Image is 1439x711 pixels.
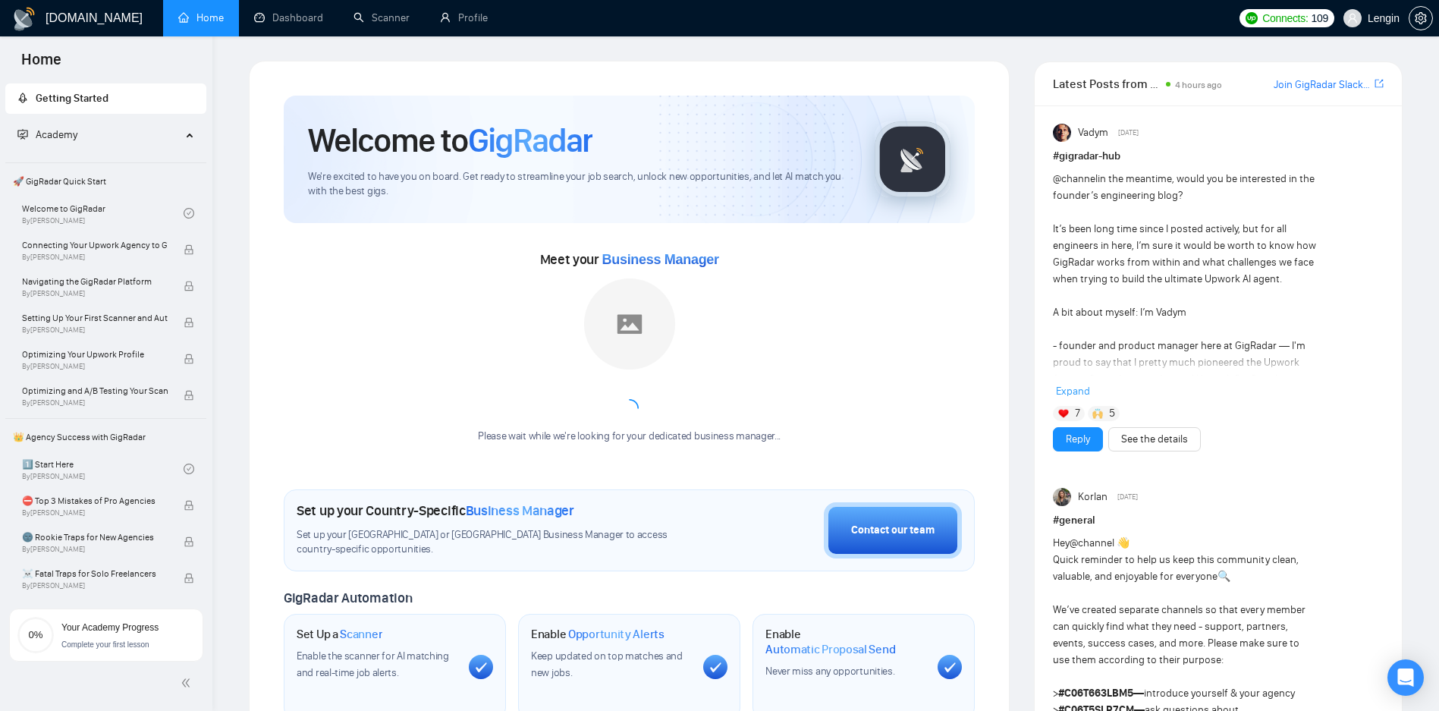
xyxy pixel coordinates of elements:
[22,326,168,335] span: By [PERSON_NAME]
[1387,659,1424,696] div: Open Intercom Messenger
[1217,570,1230,583] span: 🔍
[1409,12,1432,24] span: setting
[22,289,168,298] span: By [PERSON_NAME]
[22,197,184,230] a: Welcome to GigRadarBy[PERSON_NAME]
[1092,408,1103,419] img: 🙌
[468,120,592,161] span: GigRadar
[531,627,665,642] h1: Enable
[1347,13,1358,24] span: user
[340,627,382,642] span: Scanner
[22,347,168,362] span: Optimizing Your Upwork Profile
[184,208,194,219] span: check-circle
[9,49,74,80] span: Home
[1246,12,1258,24] img: upwork-logo.png
[875,121,950,197] img: gigradar-logo.png
[22,238,168,253] span: Connecting Your Upwork Agency to GigRadar
[540,251,719,268] span: Meet your
[1078,489,1108,505] span: Korlan
[297,650,449,679] span: Enable the scanner for AI matching and real-time job alerts.
[12,7,36,31] img: logo
[1375,77,1384,91] a: export
[184,244,194,255] span: lock
[22,253,168,262] span: By [PERSON_NAME]
[297,627,382,642] h1: Set Up a
[36,92,108,105] span: Getting Started
[1053,172,1098,185] span: @channel
[61,622,159,633] span: Your Academy Progress
[22,310,168,326] span: Setting Up Your First Scanner and Auto-Bidder
[184,500,194,511] span: lock
[824,502,962,558] button: Contact our team
[1409,6,1433,30] button: setting
[466,502,574,519] span: Business Manager
[36,128,77,141] span: Academy
[1053,427,1103,451] button: Reply
[297,528,696,557] span: Set up your [GEOGRAPHIC_DATA] or [GEOGRAPHIC_DATA] Business Manager to access country-specific op...
[469,429,790,444] div: Please wait while we're looking for your dedicated business manager...
[254,11,323,24] a: dashboardDashboard
[308,170,850,199] span: We're excited to have you on board. Get ready to streamline your job search, unlock new opportuni...
[1058,408,1069,419] img: ❤️
[1053,488,1071,506] img: Korlan
[7,166,205,197] span: 🚀 GigRadar Quick Start
[22,530,168,545] span: 🌚 Rookie Traps for New Agencies
[1056,385,1090,398] span: Expand
[1108,427,1201,451] button: See the details
[178,11,224,24] a: homeHome
[284,590,412,606] span: GigRadar Automation
[22,274,168,289] span: Navigating the GigRadar Platform
[17,630,54,640] span: 0%
[1311,10,1327,27] span: 109
[17,93,28,103] span: rocket
[184,536,194,547] span: lock
[181,675,196,691] span: double-left
[851,522,935,539] div: Contact our team
[440,11,488,24] a: userProfile
[22,398,168,407] span: By [PERSON_NAME]
[568,627,665,642] span: Opportunity Alerts
[1066,431,1090,448] a: Reply
[1274,77,1371,93] a: Join GigRadar Slack Community
[22,508,168,518] span: By [PERSON_NAME]
[584,278,675,370] img: placeholder.png
[22,545,168,554] span: By [PERSON_NAME]
[1117,490,1138,504] span: [DATE]
[1053,171,1318,605] div: in the meantime, would you be interested in the founder’s engineering blog? It’s been long time s...
[1053,148,1384,165] h1: # gigradar-hub
[5,83,206,114] li: Getting Started
[765,642,895,657] span: Automatic Proposal Send
[1117,536,1130,549] span: 👋
[22,362,168,371] span: By [PERSON_NAME]
[1175,80,1222,90] span: 4 hours ago
[602,252,719,267] span: Business Manager
[1262,10,1308,27] span: Connects:
[617,396,642,421] span: loading
[184,354,194,364] span: lock
[17,129,28,140] span: fund-projection-screen
[7,422,205,452] span: 👑 Agency Success with GigRadar
[1109,406,1115,421] span: 5
[184,317,194,328] span: lock
[1053,124,1071,142] img: Vadym
[1058,687,1144,700] strong: —
[61,640,149,649] span: Complete your first lesson
[1058,687,1133,700] span: #C06T663LBM5
[765,665,894,678] span: Never miss any opportunities.
[184,573,194,584] span: lock
[22,383,168,398] span: Optimizing and A/B Testing Your Scanner for Better Results
[1078,124,1108,141] span: Vadym
[1375,77,1384,90] span: export
[184,390,194,401] span: lock
[22,581,168,590] span: By [PERSON_NAME]
[184,464,194,474] span: check-circle
[297,502,574,519] h1: Set up your Country-Specific
[1075,406,1080,421] span: 7
[308,120,592,161] h1: Welcome to
[1053,74,1161,93] span: Latest Posts from the GigRadar Community
[1053,512,1384,529] h1: # general
[353,11,410,24] a: searchScanner
[1409,12,1433,24] a: setting
[22,452,184,486] a: 1️⃣ Start HereBy[PERSON_NAME]
[531,650,683,679] span: Keep updated on top matches and new jobs.
[22,493,168,508] span: ⛔ Top 3 Mistakes of Pro Agencies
